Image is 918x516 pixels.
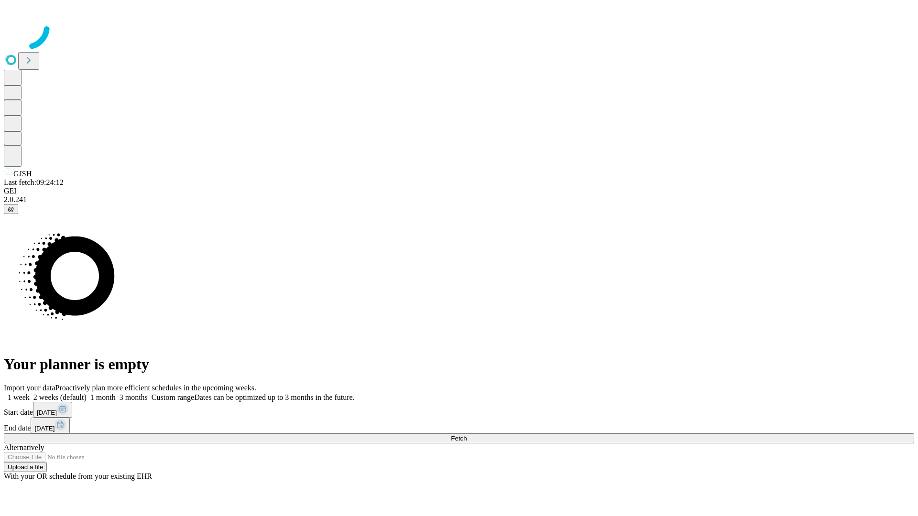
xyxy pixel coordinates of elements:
[4,187,914,195] div: GEI
[90,393,116,401] span: 1 month
[31,418,70,433] button: [DATE]
[4,462,47,472] button: Upload a file
[152,393,194,401] span: Custom range
[4,443,44,451] span: Alternatively
[37,409,57,416] span: [DATE]
[4,472,152,480] span: With your OR schedule from your existing EHR
[4,402,914,418] div: Start date
[4,418,914,433] div: End date
[4,355,914,373] h1: Your planner is empty
[4,204,18,214] button: @
[120,393,148,401] span: 3 months
[33,402,72,418] button: [DATE]
[194,393,354,401] span: Dates can be optimized up to 3 months in the future.
[4,433,914,443] button: Fetch
[4,195,914,204] div: 2.0.241
[451,435,467,442] span: Fetch
[55,384,256,392] span: Proactively plan more efficient schedules in the upcoming weeks.
[4,384,55,392] span: Import your data
[33,393,87,401] span: 2 weeks (default)
[8,393,30,401] span: 1 week
[13,170,32,178] span: GJSH
[8,205,14,213] span: @
[34,425,55,432] span: [DATE]
[4,178,64,186] span: Last fetch: 09:24:12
